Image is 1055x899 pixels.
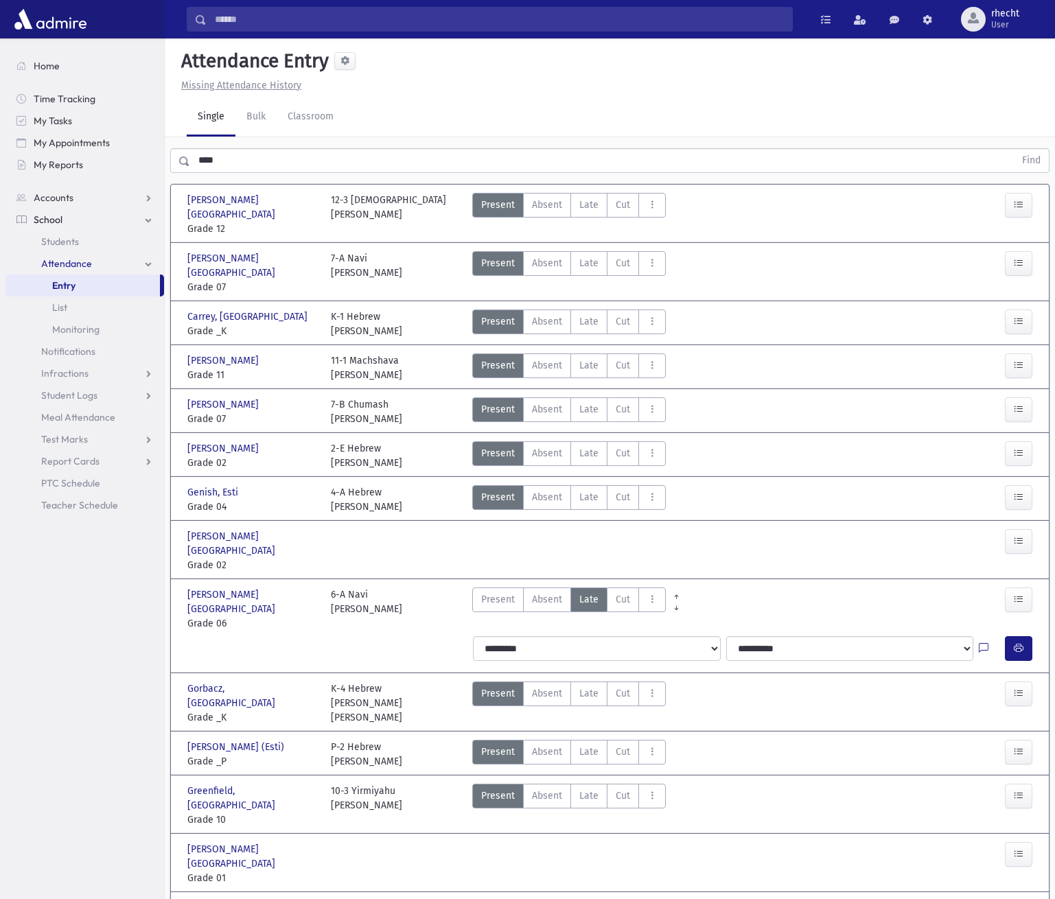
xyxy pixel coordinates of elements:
[481,256,515,270] span: Present
[52,323,100,336] span: Monitoring
[187,754,317,769] span: Grade _P
[579,314,599,329] span: Late
[472,193,666,236] div: AttTypes
[481,686,515,701] span: Present
[187,558,317,572] span: Grade 02
[331,587,402,631] div: 6-A Navi [PERSON_NAME]
[5,209,164,231] a: School
[331,353,402,382] div: 11-1 Machshava [PERSON_NAME]
[176,80,301,91] a: Missing Attendance History
[532,592,562,607] span: Absent
[5,275,160,296] a: Entry
[331,251,402,294] div: 7-A Navi [PERSON_NAME]
[5,384,164,406] a: Student Logs
[34,191,73,204] span: Accounts
[11,5,90,33] img: AdmirePro
[472,353,666,382] div: AttTypes
[331,681,461,725] div: K-4 Hebrew [PERSON_NAME] [PERSON_NAME]
[481,789,515,803] span: Present
[187,616,317,631] span: Grade 06
[187,251,317,280] span: [PERSON_NAME][GEOGRAPHIC_DATA]
[5,154,164,176] a: My Reports
[532,198,562,212] span: Absent
[331,441,402,470] div: 2-E Hebrew [PERSON_NAME]
[41,367,89,380] span: Infractions
[991,8,1019,19] span: rhecht
[5,494,164,516] a: Teacher Schedule
[472,310,666,338] div: AttTypes
[5,340,164,362] a: Notifications
[472,441,666,470] div: AttTypes
[187,280,317,294] span: Grade 07
[5,406,164,428] a: Meal Attendance
[532,402,562,417] span: Absent
[472,251,666,294] div: AttTypes
[41,499,118,511] span: Teacher Schedule
[579,256,599,270] span: Late
[579,789,599,803] span: Late
[34,159,83,171] span: My Reports
[5,187,164,209] a: Accounts
[579,686,599,701] span: Late
[52,279,76,292] span: Entry
[472,784,666,827] div: AttTypes
[187,310,310,324] span: Carrey, [GEOGRAPHIC_DATA]
[5,253,164,275] a: Attendance
[41,389,97,401] span: Student Logs
[5,88,164,110] a: Time Tracking
[5,55,164,77] a: Home
[616,256,630,270] span: Cut
[277,98,345,137] a: Classroom
[187,222,317,236] span: Grade 12
[41,455,100,467] span: Report Cards
[187,98,235,137] a: Single
[187,710,317,725] span: Grade _K
[616,198,630,212] span: Cut
[472,740,666,769] div: AttTypes
[34,60,60,72] span: Home
[532,314,562,329] span: Absent
[579,592,599,607] span: Late
[187,353,262,368] span: [PERSON_NAME]
[187,193,317,222] span: [PERSON_NAME][GEOGRAPHIC_DATA]
[187,842,317,871] span: [PERSON_NAME][GEOGRAPHIC_DATA]
[532,789,562,803] span: Absent
[481,198,515,212] span: Present
[34,137,110,149] span: My Appointments
[187,368,317,382] span: Grade 11
[472,397,666,426] div: AttTypes
[5,231,164,253] a: Students
[579,198,599,212] span: Late
[5,362,164,384] a: Infractions
[331,784,402,827] div: 10-3 Yirmiyahu [PERSON_NAME]
[481,592,515,607] span: Present
[616,446,630,460] span: Cut
[187,784,317,813] span: Greenfield, [GEOGRAPHIC_DATA]
[616,789,630,803] span: Cut
[187,500,317,514] span: Grade 04
[5,472,164,494] a: PTC Schedule
[616,402,630,417] span: Cut
[532,490,562,504] span: Absent
[187,441,262,456] span: [PERSON_NAME]
[34,93,95,105] span: Time Tracking
[1014,149,1049,172] button: Find
[34,115,72,127] span: My Tasks
[5,450,164,472] a: Report Cards
[472,587,666,631] div: AttTypes
[481,402,515,417] span: Present
[331,310,402,338] div: K-1 Hebrew [PERSON_NAME]
[41,235,79,248] span: Students
[331,193,446,236] div: 12-3 [DEMOGRAPHIC_DATA] [PERSON_NAME]
[187,587,317,616] span: [PERSON_NAME][GEOGRAPHIC_DATA]
[991,19,1019,30] span: User
[176,49,329,73] h5: Attendance Entry
[5,428,164,450] a: Test Marks
[235,98,277,137] a: Bulk
[187,740,287,754] span: [PERSON_NAME] (Esti)
[5,132,164,154] a: My Appointments
[616,592,630,607] span: Cut
[5,318,164,340] a: Monitoring
[579,358,599,373] span: Late
[481,358,515,373] span: Present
